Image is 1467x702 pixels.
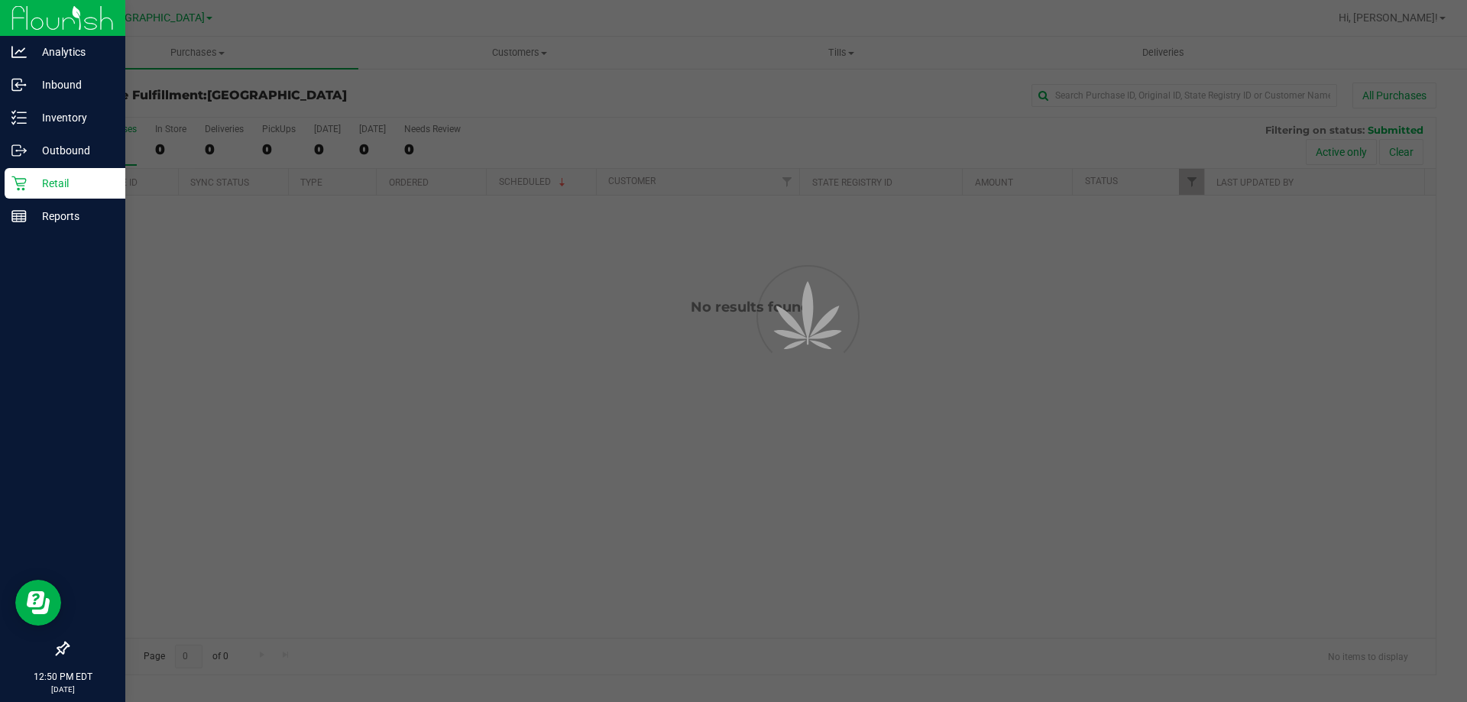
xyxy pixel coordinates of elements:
[15,580,61,626] iframe: Resource center
[11,176,27,191] inline-svg: Retail
[27,43,118,61] p: Analytics
[11,143,27,158] inline-svg: Outbound
[27,141,118,160] p: Outbound
[11,110,27,125] inline-svg: Inventory
[11,77,27,92] inline-svg: Inbound
[27,76,118,94] p: Inbound
[11,44,27,60] inline-svg: Analytics
[27,207,118,225] p: Reports
[27,108,118,127] p: Inventory
[11,209,27,224] inline-svg: Reports
[7,670,118,684] p: 12:50 PM EDT
[27,174,118,192] p: Retail
[7,684,118,695] p: [DATE]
